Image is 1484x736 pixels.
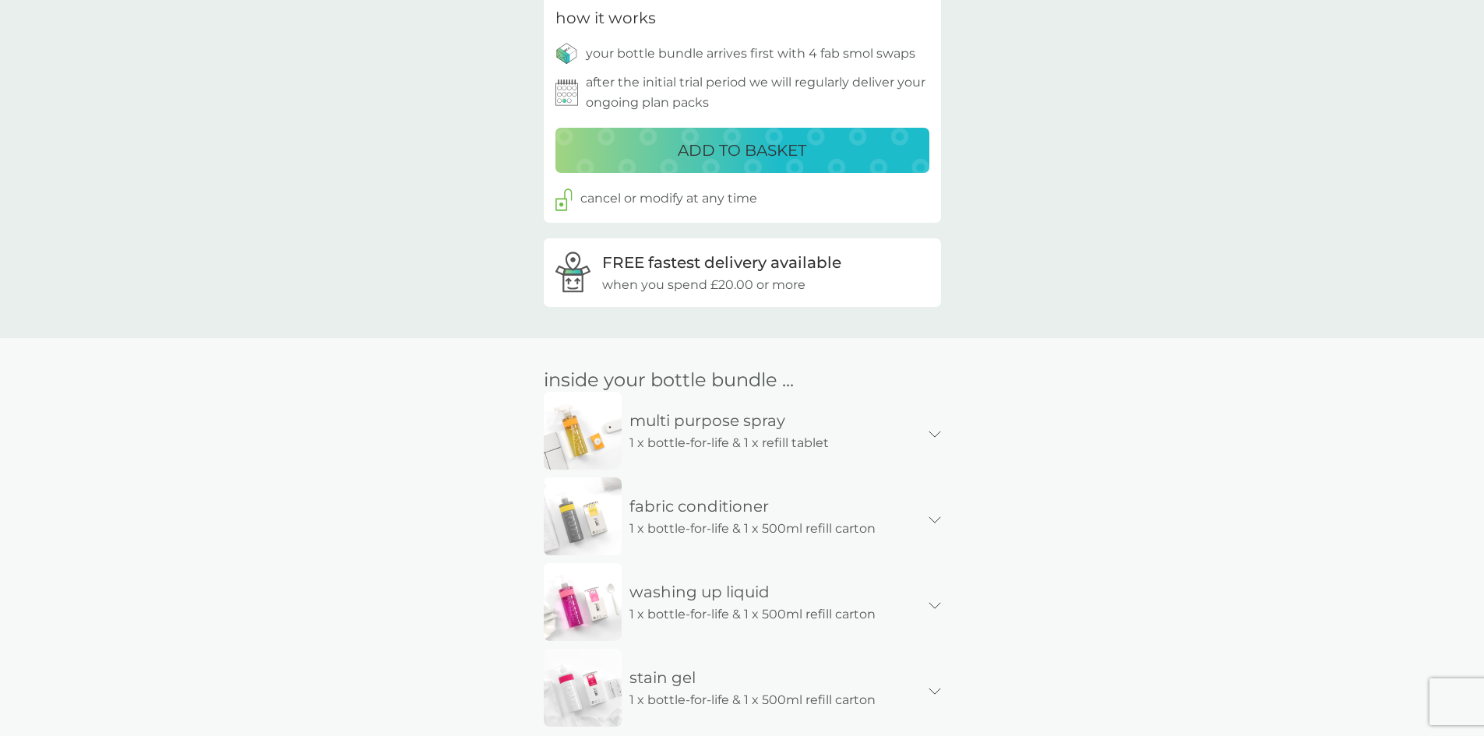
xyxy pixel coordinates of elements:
[544,392,622,470] img: bundle-spray-multi-purpose-mobile_79e05164-17e5-405f-a653-934e1b3800c8.jpg
[622,408,793,433] p: multi purpose spray
[622,519,883,539] p: 1 x bottle-for-life & 1 x 500ml refill carton
[622,690,883,710] p: 1 x bottle-for-life & 1 x 500ml refill carton
[555,128,929,173] button: ADD TO BASKET
[586,72,929,112] p: after the initial trial period we will regularly deliver your ongoing plan packs
[555,5,656,30] h3: how it works
[544,369,941,392] h2: inside your bottle bundle ...
[544,649,622,727] img: bundle-stain-gel-mobile_cb379457-e35c-4a94-a0d7-401a8ef07670.jpg
[544,477,622,555] img: bundle-fabric-conditioner-mobile_fc237f50-b98d-405c-99a0-642b40e73b0f.jpg
[622,604,883,625] p: 1 x bottle-for-life & 1 x 500ml refill carton
[622,494,777,519] p: fabric conditioner
[602,275,805,295] p: when you spend £20.00 or more
[602,250,841,275] p: FREE fastest delivery available
[580,188,757,209] p: cancel or modify at any time
[622,433,837,453] p: 1 x bottle-for-life & 1 x refill tablet
[622,579,777,604] p: washing up liquid
[678,138,806,163] p: ADD TO BASKET
[586,44,915,64] p: your bottle bundle arrives first with 4 fab smol swaps
[544,563,622,641] img: bundle-washing-up-liquid-mobile_5331d502-44bd-4619-84ef-b581b2792e86.jpg
[622,665,703,690] p: stain gel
